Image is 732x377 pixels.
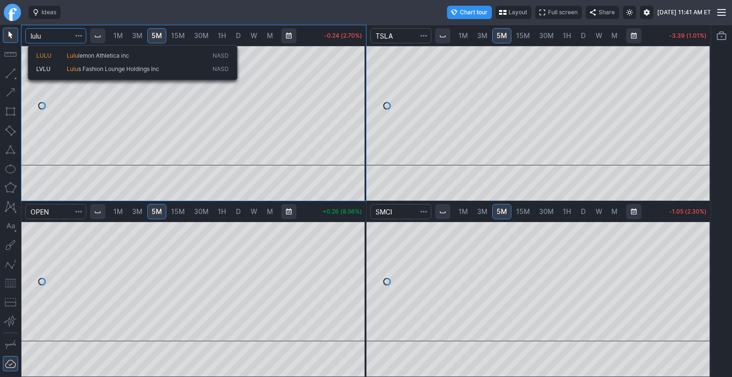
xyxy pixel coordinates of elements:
a: 15M [167,204,189,219]
span: 3M [477,31,488,40]
button: Polygon [3,180,18,195]
input: Search [25,204,86,219]
input: Search [25,28,86,43]
span: 1H [563,31,571,40]
button: Measure [3,47,18,62]
a: 30M [190,204,213,219]
span: W [596,207,602,215]
span: M [611,31,618,40]
span: LULU [36,52,51,59]
button: Brush [3,237,18,253]
button: Text [3,218,18,234]
span: 15M [171,207,185,215]
button: Search [417,28,430,43]
a: W [246,204,262,219]
a: D [231,28,246,43]
button: Range [626,204,641,219]
button: Mouse [3,28,18,43]
button: Ideas [29,6,61,19]
span: D [581,207,586,215]
span: 1H [218,207,226,215]
input: Search [370,28,431,43]
p: -0.24 (2.70%) [324,33,362,39]
span: D [236,31,241,40]
button: Search [72,204,85,219]
button: Position [3,295,18,310]
span: M [267,207,273,215]
button: Drawing mode: Single [3,337,18,352]
a: Finviz.com [4,4,21,21]
span: Full screen [548,8,578,17]
a: 15M [167,28,189,43]
span: 5M [497,207,507,215]
button: Chart tour [447,6,492,19]
span: 1M [113,207,123,215]
button: Interval [435,28,450,43]
span: 30M [194,207,209,215]
input: Search [370,204,431,219]
p: -3.39 (1.01%) [669,33,707,39]
span: lemon Athletica inc [78,52,129,59]
button: Range [281,204,296,219]
button: Range [281,28,296,43]
span: LVLU [36,65,51,72]
a: 30M [535,204,558,219]
span: W [251,207,257,215]
a: D [576,204,591,219]
span: 3M [477,207,488,215]
span: [DATE] 11:41 AM ET [657,8,711,17]
a: 3M [473,204,492,219]
span: D [236,207,241,215]
p: -1.05 (2.30%) [669,209,707,214]
span: 1M [458,207,468,215]
span: M [611,207,618,215]
button: Interval [435,204,450,219]
a: 1H [559,204,575,219]
span: 1M [458,31,468,40]
a: 30M [190,28,213,43]
a: D [576,28,591,43]
span: NASD [213,52,229,60]
span: D [581,31,586,40]
button: Anchored VWAP [3,314,18,329]
a: M [607,204,622,219]
span: 5M [152,31,162,40]
span: 30M [539,207,554,215]
button: Triangle [3,142,18,157]
span: Lulu [67,52,78,59]
button: Arrow [3,85,18,100]
span: 3M [132,207,142,215]
a: 1M [454,204,472,219]
a: 1H [213,28,230,43]
a: 30M [535,28,558,43]
button: Rotated rectangle [3,123,18,138]
a: M [262,28,277,43]
button: Line [3,66,18,81]
button: Rectangle [3,104,18,119]
a: 5M [147,28,166,43]
a: 3M [128,28,147,43]
button: Range [626,28,641,43]
button: Layout [496,6,531,19]
button: Interval [90,204,105,219]
span: W [596,31,602,40]
button: XABCD [3,199,18,214]
button: Portfolio watchlist [714,28,729,43]
a: 3M [128,204,147,219]
a: W [591,28,607,43]
button: Search [72,28,85,43]
span: 15M [516,207,530,215]
span: 15M [516,31,530,40]
a: 3M [473,28,492,43]
span: Layout [508,8,527,17]
button: Search [417,204,430,219]
span: Share [599,8,615,17]
a: W [591,204,607,219]
a: 5M [492,204,511,219]
a: 5M [492,28,511,43]
span: 5M [152,207,162,215]
span: 30M [539,31,554,40]
span: 30M [194,31,209,40]
span: Ideas [41,8,56,17]
span: W [251,31,257,40]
